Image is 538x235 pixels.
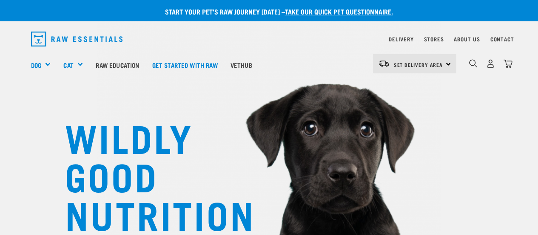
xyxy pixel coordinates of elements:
a: Raw Education [89,48,145,82]
a: take our quick pet questionnaire. [285,9,393,13]
img: van-moving.png [378,60,390,67]
img: home-icon@2x.png [504,59,512,68]
img: home-icon-1@2x.png [469,59,477,67]
img: user.png [486,59,495,68]
a: Cat [63,60,73,70]
nav: dropdown navigation [24,28,514,50]
a: Vethub [224,48,259,82]
a: Contact [490,38,514,41]
a: Dog [31,60,41,70]
img: Raw Essentials Logo [31,32,123,46]
a: Get started with Raw [146,48,224,82]
a: About Us [454,38,480,41]
span: Set Delivery Area [394,63,443,66]
h1: WILDLY GOOD NUTRITION [65,117,235,232]
a: Delivery [389,38,413,41]
a: Stores [424,38,444,41]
